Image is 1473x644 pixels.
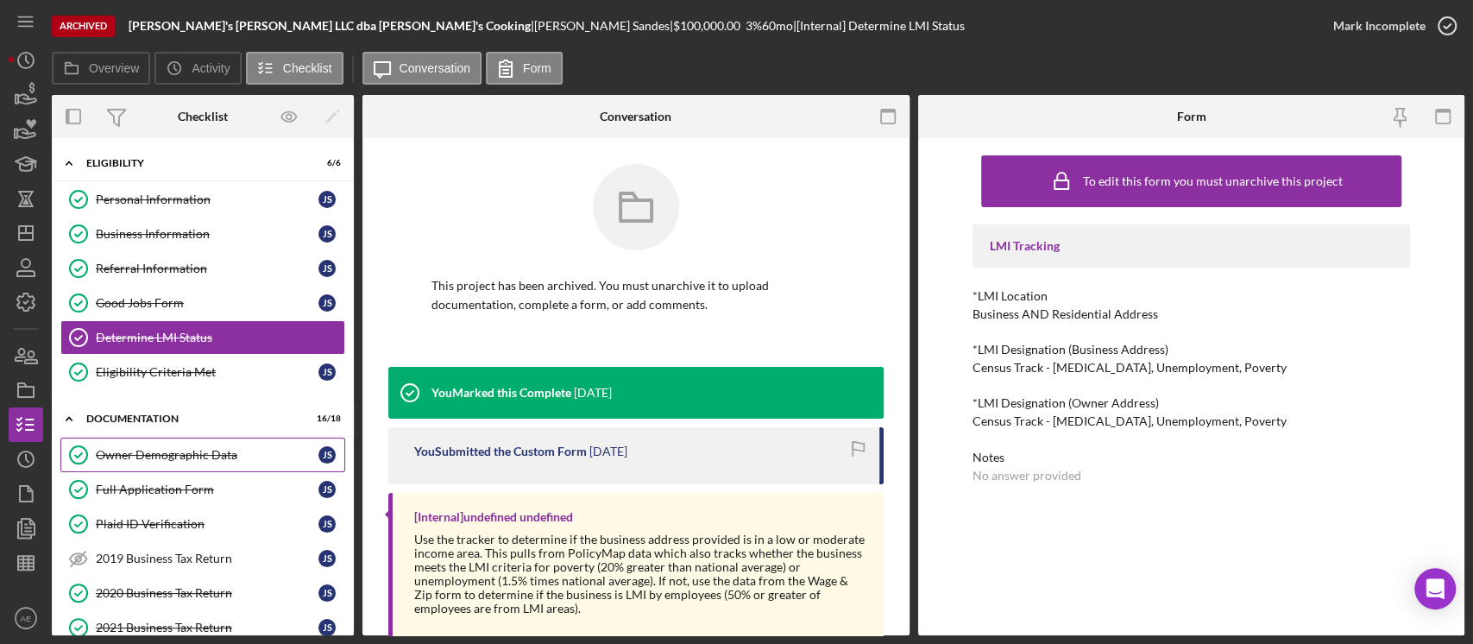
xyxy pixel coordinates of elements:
div: J S [318,363,336,381]
label: Activity [192,61,230,75]
div: Determine LMI Status [96,331,344,344]
div: J S [318,446,336,464]
div: J S [318,294,336,312]
div: J S [318,191,336,208]
a: 2019 Business Tax ReturnJS [60,541,345,576]
div: Census Track - [MEDICAL_DATA], Unemployment, Poverty [973,361,1287,375]
div: Good Jobs Form [96,296,318,310]
div: Business AND Residential Address [973,307,1158,321]
div: J S [318,584,336,602]
p: This project has been archived. You must unarchive it to upload documentation, complete a form, o... [431,276,840,315]
div: | [129,19,534,33]
div: Mark Incomplete [1333,9,1426,43]
div: [PERSON_NAME] Sandes | [534,19,673,33]
div: Business Information [96,227,318,241]
div: No answer provided [973,469,1081,483]
div: 2021 Business Tax Return [96,621,318,635]
a: Personal InformationJS [60,182,345,217]
div: [Internal] undefined undefined [414,510,573,524]
div: 3 % [746,19,762,33]
div: To edit this form you must unarchive this project [1083,174,1343,188]
button: Conversation [362,52,482,85]
div: Personal Information [96,193,318,206]
div: Owner Demographic Data [96,448,318,462]
div: Open Intercom Messenger [1414,568,1456,609]
div: 2020 Business Tax Return [96,586,318,600]
a: Determine LMI Status [60,320,345,355]
label: Overview [89,61,139,75]
div: J S [318,550,336,567]
div: Form [1176,110,1205,123]
div: $100,000.00 [673,19,746,33]
button: Overview [52,52,150,85]
button: Form [486,52,563,85]
div: Notes [973,451,1410,464]
div: Eligibility [86,158,298,168]
div: 60 mo [762,19,793,33]
div: LMI Tracking [990,239,1393,253]
div: J S [318,225,336,243]
a: Plaid ID VerificationJS [60,507,345,541]
div: Eligibility Criteria Met [96,365,318,379]
div: *LMI Designation (Owner Address) [973,396,1410,410]
div: Referral Information [96,262,318,275]
div: Conversation [600,110,671,123]
label: Conversation [400,61,471,75]
label: Form [523,61,551,75]
div: *LMI Location [973,289,1410,303]
div: Documentation [86,414,298,424]
div: You Marked this Complete [431,386,571,400]
div: Census Track - [MEDICAL_DATA], Unemployment, Poverty [973,414,1287,428]
button: Mark Incomplete [1316,9,1464,43]
div: You Submitted the Custom Form [414,445,587,458]
div: 16 / 18 [310,414,341,424]
a: 2020 Business Tax ReturnJS [60,576,345,610]
a: Eligibility Criteria MetJS [60,355,345,389]
a: Owner Demographic DataJS [60,438,345,472]
div: J S [318,619,336,636]
div: Full Application Form [96,483,318,496]
button: AE [9,601,43,635]
label: Checklist [283,61,332,75]
div: *LMI Designation (Business Address) [973,343,1410,357]
button: Checklist [246,52,343,85]
a: Full Application FormJS [60,472,345,507]
div: J S [318,515,336,533]
div: Checklist [178,110,228,123]
a: Good Jobs FormJS [60,286,345,320]
div: Archived [52,16,115,37]
div: | [Internal] Determine LMI Status [793,19,965,33]
a: Business InformationJS [60,217,345,251]
text: AE [21,614,32,623]
div: Use the tracker to determine if the business address provided is in a low or moderate income area... [414,533,866,616]
div: 6 / 6 [310,158,341,168]
button: Activity [154,52,241,85]
div: Plaid ID Verification [96,517,318,531]
b: [PERSON_NAME]'s [PERSON_NAME] LLC dba [PERSON_NAME]'s Cooking [129,18,531,33]
div: 2019 Business Tax Return [96,552,318,565]
a: Referral InformationJS [60,251,345,286]
div: J S [318,481,336,498]
time: 2024-09-06 20:29 [574,386,612,400]
time: 2024-09-06 20:29 [589,445,627,458]
div: J S [318,260,336,277]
